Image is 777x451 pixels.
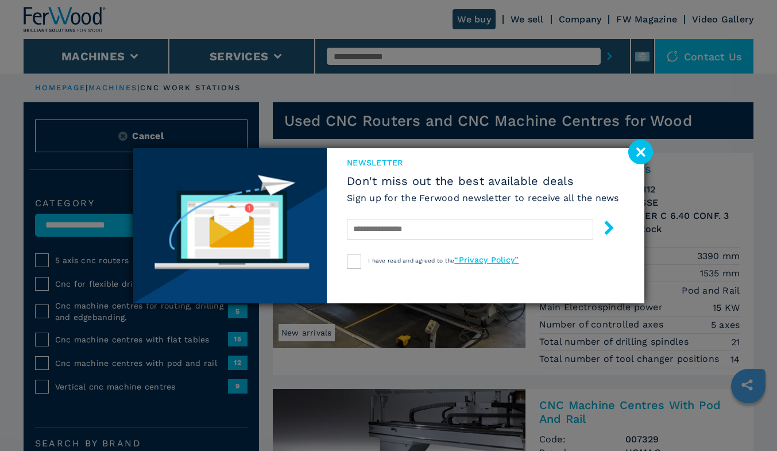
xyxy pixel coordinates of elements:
[454,255,519,264] a: “Privacy Policy”
[347,174,619,188] span: Don't miss out the best available deals
[133,148,327,303] img: Newsletter image
[590,216,616,243] button: submit-button
[347,191,619,205] h6: Sign up for the Ferwood newsletter to receive all the news
[347,157,619,168] span: newsletter
[368,257,519,264] span: I have read and agreed to the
